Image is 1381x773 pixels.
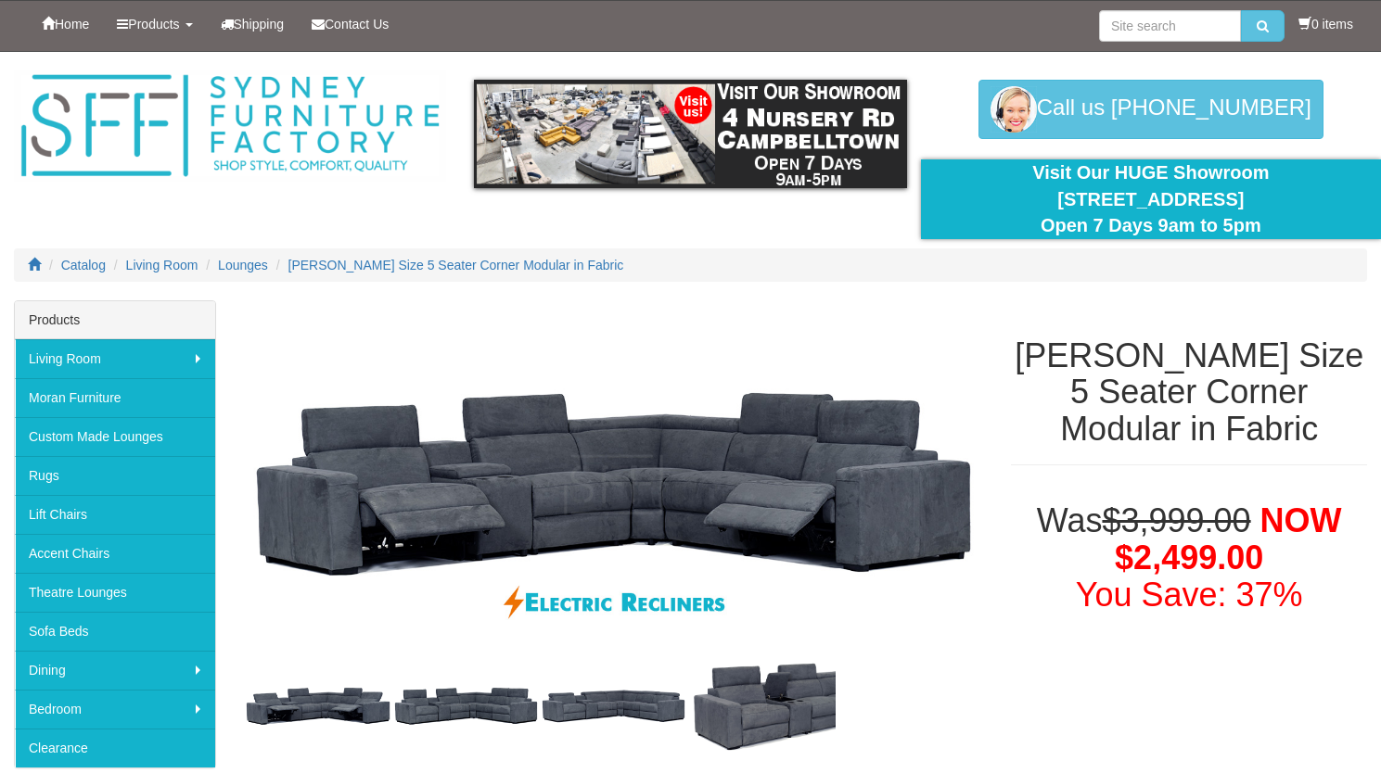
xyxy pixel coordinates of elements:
a: Dining [15,651,215,690]
del: $3,999.00 [1102,501,1250,539]
span: Home [55,17,89,32]
input: Site search [1099,10,1241,42]
a: Shipping [207,1,299,47]
span: NOW $2,499.00 [1115,501,1342,577]
span: Contact Us [325,17,389,32]
a: Living Room [126,258,198,272]
a: Rugs [15,456,215,495]
h1: [PERSON_NAME] Size 5 Seater Corner Modular in Fabric [1011,337,1367,448]
a: Living Room [15,339,215,378]
span: Products [128,17,179,32]
font: You Save: 37% [1076,576,1303,614]
a: Accent Chairs [15,534,215,573]
a: Custom Made Lounges [15,417,215,456]
h1: Was [1011,502,1367,613]
a: Products [103,1,206,47]
span: Shipping [234,17,285,32]
a: Bedroom [15,690,215,729]
a: Lounges [218,258,268,272]
div: Visit Our HUGE Showroom [STREET_ADDRESS] Open 7 Days 9am to 5pm [935,159,1367,239]
a: Theatre Lounges [15,573,215,612]
a: Lift Chairs [15,495,215,534]
a: [PERSON_NAME] Size 5 Seater Corner Modular in Fabric [288,258,624,272]
a: Home [28,1,103,47]
img: showroom.gif [474,80,906,188]
a: Contact Us [298,1,403,47]
a: Clearance [15,729,215,767]
a: Sofa Beds [15,612,215,651]
a: Catalog [61,258,106,272]
img: Sydney Furniture Factory [14,70,446,182]
a: Moran Furniture [15,378,215,417]
li: 0 items [1298,15,1353,33]
div: Products [15,301,215,339]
